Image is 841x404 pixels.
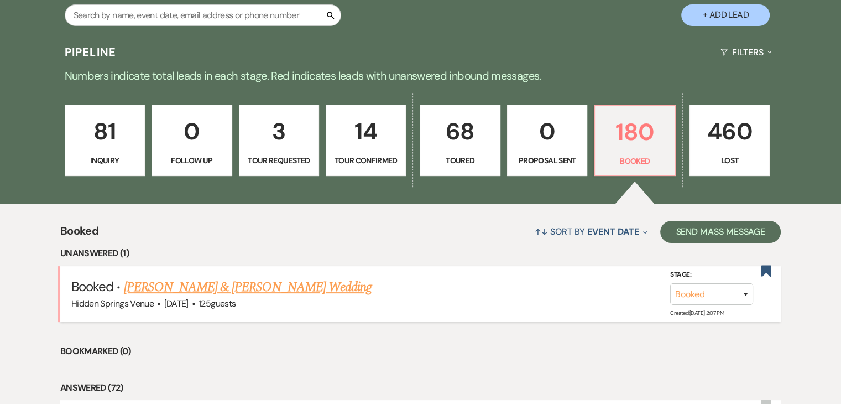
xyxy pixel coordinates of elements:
button: Filters [716,38,776,67]
a: 68Toured [420,105,500,177]
p: Follow Up [159,154,224,167]
span: Created: [DATE] 2:07 PM [670,309,724,317]
label: Stage: [670,269,753,281]
p: Inquiry [72,154,138,167]
span: Booked [60,222,98,246]
button: Sort By Event Date [530,217,652,246]
a: [PERSON_NAME] & [PERSON_NAME] Wedding [124,277,372,297]
h3: Pipeline [65,44,117,60]
p: 81 [72,113,138,150]
p: 460 [697,113,762,150]
span: Hidden Springs Venue [71,298,154,309]
p: 0 [514,113,580,150]
a: 0Proposal Sent [507,105,587,177]
li: Bookmarked (0) [60,344,781,359]
span: ↑↓ [535,226,548,237]
p: 3 [246,113,312,150]
a: 0Follow Up [152,105,232,177]
input: Search by name, event date, email address or phone number [65,4,341,26]
li: Answered (72) [60,381,781,395]
p: Proposal Sent [514,154,580,167]
a: 180Booked [594,105,675,177]
button: + Add Lead [681,4,770,26]
li: Unanswered (1) [60,246,781,261]
p: Lost [697,154,762,167]
p: Toured [427,154,493,167]
button: Send Mass Message [660,221,781,243]
p: Tour Confirmed [333,154,399,167]
span: [DATE] [164,298,189,309]
a: 81Inquiry [65,105,145,177]
a: 14Tour Confirmed [326,105,406,177]
a: 460Lost [689,105,770,177]
p: 68 [427,113,493,150]
span: Booked [71,278,113,295]
p: 180 [602,113,667,151]
p: Booked [602,155,667,167]
span: 125 guests [199,298,236,309]
p: 0 [159,113,224,150]
p: Tour Requested [246,154,312,167]
a: 3Tour Requested [239,105,319,177]
p: Numbers indicate total leads in each stage. Red indicates leads with unanswered inbound messages. [23,67,819,85]
p: 14 [333,113,399,150]
span: Event Date [587,226,639,237]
